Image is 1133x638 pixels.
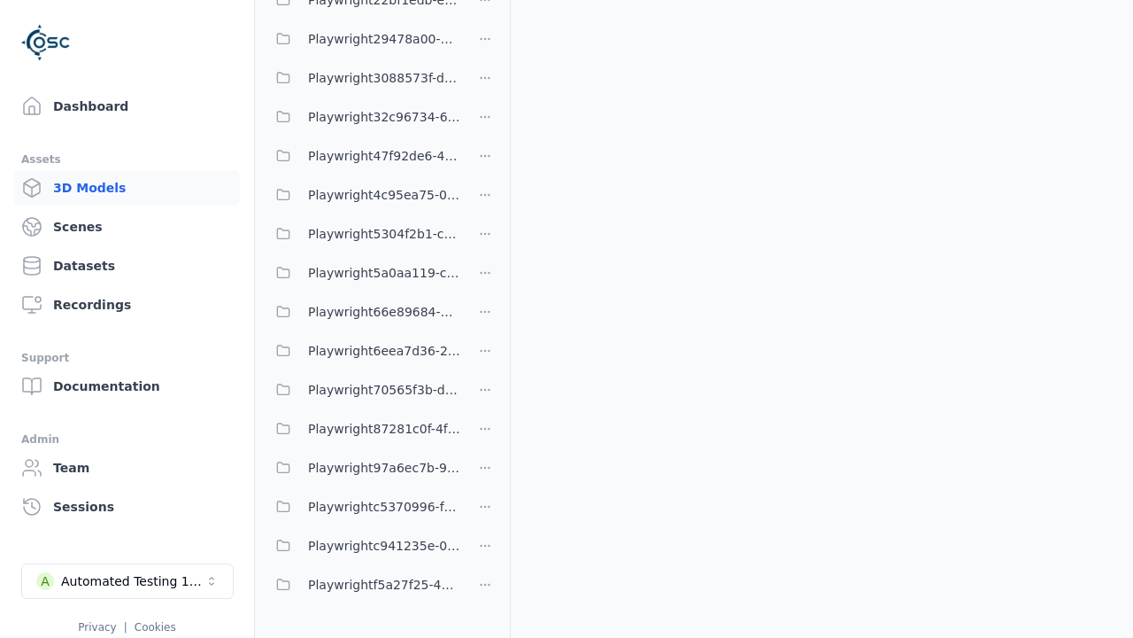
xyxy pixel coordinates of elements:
a: Cookies [135,621,176,634]
div: Automated Testing 1 - Playwright [61,572,204,590]
span: Playwrightc5370996-fc8e-4363-a68c-af44e6d577c9 [308,496,460,517]
span: Playwright3088573f-d44d-455e-85f6-006cb06f31fb [308,67,460,89]
button: Playwright6eea7d36-2bfb-4c23-8a5c-c23a2aced77e [266,333,460,369]
a: 3D Models [14,170,240,206]
button: Select a workspace [21,564,234,599]
span: Playwright5304f2b1-c9d3-459f-957a-a9fd53ec8eaf [308,223,460,245]
button: Playwright29478a00-7829-4286-b156-879e6320140f [266,21,460,57]
button: Playwright5304f2b1-c9d3-459f-957a-a9fd53ec8eaf [266,216,460,252]
span: Playwrightc941235e-0b6c-43b1-9b5f-438aa732d279 [308,535,460,556]
a: Privacy [78,621,116,634]
span: Playwright32c96734-6866-42ae-8456-0f4acea52717 [308,106,460,128]
button: Playwright70565f3b-d1cd-451e-b08a-b6e5d72db463 [266,372,460,408]
button: Playwrightf5a27f25-4b21-40df-860f-4385a207a8a6 [266,567,460,603]
button: Playwright97a6ec7b-9dec-45d7-98ef-5e87a5181b08 [266,450,460,486]
div: A [36,572,54,590]
div: Admin [21,429,233,450]
span: Playwright47f92de6-42b1-4186-9da0-7d6c89d269ce [308,145,460,167]
a: Team [14,450,240,486]
a: Documentation [14,369,240,404]
span: Playwright5a0aa119-c5be-433d-90b0-de75c36c42a7 [308,262,460,284]
span: Playwrightf5a27f25-4b21-40df-860f-4385a207a8a6 [308,574,460,595]
a: Recordings [14,287,240,323]
button: Playwright4c95ea75-059d-4cd5-9024-2cd9de30b3b0 [266,177,460,213]
span: Playwright4c95ea75-059d-4cd5-9024-2cd9de30b3b0 [308,184,460,206]
a: Dashboard [14,89,240,124]
button: Playwright32c96734-6866-42ae-8456-0f4acea52717 [266,99,460,135]
a: Datasets [14,248,240,284]
button: Playwrightc941235e-0b6c-43b1-9b5f-438aa732d279 [266,528,460,564]
button: Playwright5a0aa119-c5be-433d-90b0-de75c36c42a7 [266,255,460,291]
span: Playwright87281c0f-4f4a-4173-bef9-420ef006671d [308,418,460,440]
button: Playwright66e89684-087b-4a8e-8db0-72782c7802f7 [266,294,460,330]
button: Playwrightc5370996-fc8e-4363-a68c-af44e6d577c9 [266,489,460,525]
span: | [124,621,127,634]
img: Logo [21,18,71,67]
button: Playwright3088573f-d44d-455e-85f6-006cb06f31fb [266,60,460,96]
div: Assets [21,149,233,170]
a: Sessions [14,489,240,525]
button: Playwright87281c0f-4f4a-4173-bef9-420ef006671d [266,411,460,447]
span: Playwright70565f3b-d1cd-451e-b08a-b6e5d72db463 [308,379,460,401]
span: Playwright29478a00-7829-4286-b156-879e6320140f [308,28,460,50]
span: Playwright6eea7d36-2bfb-4c23-8a5c-c23a2aced77e [308,340,460,362]
div: Support [21,347,233,369]
span: Playwright66e89684-087b-4a8e-8db0-72782c7802f7 [308,301,460,323]
span: Playwright97a6ec7b-9dec-45d7-98ef-5e87a5181b08 [308,457,460,478]
a: Scenes [14,209,240,245]
button: Playwright47f92de6-42b1-4186-9da0-7d6c89d269ce [266,138,460,174]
